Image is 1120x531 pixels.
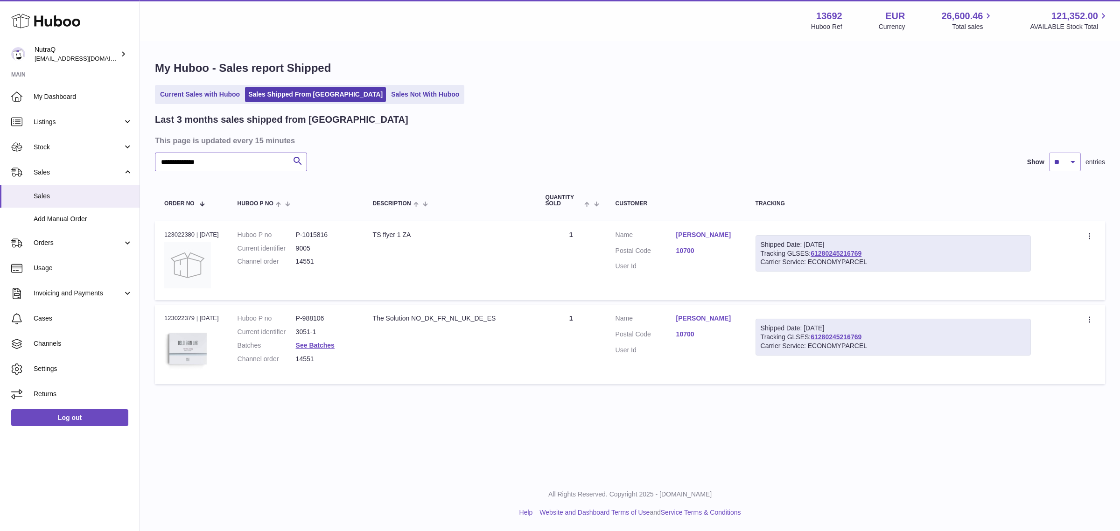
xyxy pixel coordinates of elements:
a: [PERSON_NAME] [676,231,737,239]
span: Invoicing and Payments [34,289,123,298]
h3: This page is updated every 15 minutes [155,135,1103,146]
div: Carrier Service: ECONOMYPARCEL [761,342,1026,350]
dd: 9005 [296,244,354,253]
dt: User Id [616,262,676,271]
dd: P-1015816 [296,231,354,239]
span: Stock [34,143,123,152]
td: 1 [536,221,606,300]
a: [PERSON_NAME] [676,314,737,323]
dt: Current identifier [238,244,296,253]
a: Sales Shipped From [GEOGRAPHIC_DATA] [245,87,386,102]
dt: Name [616,231,676,242]
dd: P-988106 [296,314,354,323]
dt: User Id [616,346,676,355]
div: Carrier Service: ECONOMYPARCEL [761,258,1026,266]
dt: Batches [238,341,296,350]
a: Log out [11,409,128,426]
li: and [536,508,741,517]
dd: 14551 [296,257,354,266]
div: Tracking GLSES: [756,235,1031,272]
td: 1 [536,305,606,384]
div: 123022379 | [DATE] [164,314,219,322]
span: Huboo P no [238,201,273,207]
div: TS flyer 1 ZA [373,231,527,239]
strong: EUR [885,10,905,22]
span: Orders [34,238,123,247]
dt: Channel order [238,355,296,363]
h1: My Huboo - Sales report Shipped [155,61,1105,76]
span: My Dashboard [34,92,133,101]
a: 10700 [676,246,737,255]
dt: Huboo P no [238,314,296,323]
p: All Rights Reserved. Copyright 2025 - [DOMAIN_NAME] [147,490,1113,499]
dt: Postal Code [616,330,676,341]
span: Description [373,201,411,207]
span: Order No [164,201,195,207]
a: See Batches [296,342,335,349]
a: Current Sales with Huboo [157,87,243,102]
span: AVAILABLE Stock Total [1030,22,1109,31]
span: Listings [34,118,123,126]
span: Usage [34,264,133,272]
a: Sales Not With Huboo [388,87,462,102]
a: Website and Dashboard Terms of Use [539,509,650,516]
div: Customer [616,201,737,207]
a: 61280245216769 [811,250,861,257]
span: Channels [34,339,133,348]
span: Sales [34,192,133,201]
div: 123022380 | [DATE] [164,231,219,239]
h2: Last 3 months sales shipped from [GEOGRAPHIC_DATA] [155,113,408,126]
dt: Current identifier [238,328,296,336]
dt: Name [616,314,676,325]
img: 136921728478892.jpg [164,326,211,372]
div: Tracking GLSES: [756,319,1031,356]
span: Sales [34,168,123,177]
div: Shipped Date: [DATE] [761,240,1026,249]
div: NutraQ [35,45,119,63]
dd: 14551 [296,355,354,363]
span: Returns [34,390,133,398]
span: [EMAIL_ADDRESS][DOMAIN_NAME] [35,55,137,62]
a: Help [519,509,533,516]
div: Tracking [756,201,1031,207]
label: Show [1027,158,1044,167]
span: Settings [34,364,133,373]
div: Shipped Date: [DATE] [761,324,1026,333]
a: 61280245216769 [811,333,861,341]
dt: Postal Code [616,246,676,258]
span: 26,600.46 [941,10,983,22]
div: The Solution NO_DK_FR_NL_UK_DE_ES [373,314,527,323]
span: Total sales [952,22,994,31]
dt: Channel order [238,257,296,266]
div: Huboo Ref [811,22,842,31]
strong: 13692 [816,10,842,22]
a: Service Terms & Conditions [661,509,741,516]
a: 26,600.46 Total sales [941,10,994,31]
img: internalAdmin-13692@internal.huboo.com [11,47,25,61]
span: 121,352.00 [1051,10,1098,22]
span: entries [1085,158,1105,167]
a: 121,352.00 AVAILABLE Stock Total [1030,10,1109,31]
dt: Huboo P no [238,231,296,239]
span: Quantity Sold [546,195,582,207]
span: Cases [34,314,133,323]
div: Currency [879,22,905,31]
dd: 3051-1 [296,328,354,336]
a: 10700 [676,330,737,339]
span: Add Manual Order [34,215,133,224]
img: no-photo.jpg [164,242,211,288]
